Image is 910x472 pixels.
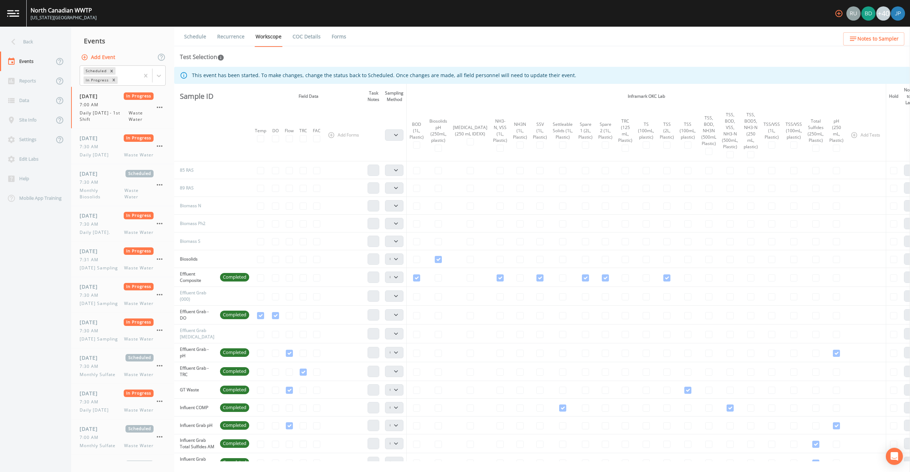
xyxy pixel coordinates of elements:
span: Waste Water [124,407,154,413]
div: Russell Schindler [846,6,861,21]
span: 7:00 AM [80,102,103,108]
span: Daily [DATE] - 1st Shift [80,110,129,123]
div: TSS, BOD, NH3N (500mL Plastic) [701,115,716,147]
span: Completed [220,440,249,447]
img: a5c06d64ce99e847b6841ccd0307af82 [846,6,861,21]
span: [DATE] [80,212,103,219]
span: Completed [220,349,249,356]
span: Waste Water [124,442,154,449]
div: Temp [255,128,266,134]
th: Sample ID [174,84,217,109]
a: Schedule [183,27,207,47]
button: Add Event [80,51,118,64]
span: In Progress [124,92,154,100]
a: [DATE]In Progress7:00 AMDaily [DATE] - 1st ShiftWaste Water [71,87,174,129]
a: Forms [331,27,347,47]
div: NH3N (1L, Plastic) [513,121,527,140]
div: TS (100mL, plastic) [638,121,654,140]
span: Scheduled [125,425,154,433]
div: [MEDICAL_DATA] (250 mL IDEXX) [453,124,487,137]
div: In Progress [84,76,110,84]
div: NH3-N, VSS (1L, Plastic) [493,118,507,144]
span: 7:30 AM [80,399,103,405]
span: 7:30 AM [80,328,103,334]
span: [DATE] [80,134,103,142]
div: Remove In Progress [110,76,118,84]
div: TSS (2L, Plastic) [660,121,674,140]
div: TSS/VSS (1L, Plastic) [764,121,780,140]
div: Flow [285,128,294,134]
span: [DATE] Sampling [80,265,122,271]
div: DO [272,128,279,134]
a: [DATE]Scheduled7:30 AMMonthly SulfateWaste Water [71,348,174,384]
span: Scheduled [125,170,154,177]
td: Effluent Grab - TRC [174,362,217,381]
div: FAC [313,128,321,134]
svg: In this section you'll be able to select the analytical test to run, based on the media type, and... [217,54,224,61]
span: [DATE] [80,247,103,255]
span: In Progress [124,318,154,326]
td: Influent Grab pH [174,417,217,434]
span: Scheduled [125,461,154,468]
span: Waste Water [124,187,154,200]
div: Open Intercom Messenger [886,448,903,465]
img: logo [7,10,19,17]
span: Monthly Sulfate [80,371,120,378]
span: Waste Water [129,110,154,123]
span: Completed [220,459,249,466]
td: Biosolids [174,250,217,268]
span: [DATE] [80,425,103,433]
div: Spare 1 (2L, Plastic) [578,121,593,140]
td: Influent Grab Total Sulfides PM [174,453,217,472]
span: 7:30 AM [80,221,103,227]
div: +40 [876,6,890,21]
div: [US_STATE][GEOGRAPHIC_DATA] [31,15,97,21]
span: In Progress [124,247,154,255]
span: Daily [DATE] [80,407,113,413]
span: Daily [DATE] [80,152,113,158]
div: BOD (1L, Plastic) [409,121,424,140]
a: Workscope [255,27,283,47]
span: [DATE] [80,354,103,361]
th: Task Notes [365,84,382,109]
span: Waste Water [124,300,154,307]
img: 9f682ec1c49132a47ef547787788f57d [861,6,876,21]
span: Completed [220,274,249,281]
span: Notes to Sampler [857,34,899,43]
span: [DATE] Sampling [80,300,122,307]
div: Spare 2 (1L, Plastic) [598,121,612,140]
span: 7:30 AM [80,144,103,150]
a: Recurrence [216,27,246,47]
td: Biomass S [174,232,217,250]
span: Waste Water [124,265,154,271]
td: 85 RAS [174,161,217,179]
span: [DATE] [80,461,103,468]
img: 41241ef155101aa6d92a04480b0d0000 [891,6,905,21]
a: [DATE]Scheduled7:00 AMMonthly SulfateWaste Water [71,419,174,455]
span: 7:31 AM [80,257,103,263]
div: North Canadian WWTP [31,6,97,15]
div: Biosolids pH (250mL, plastic) [429,118,447,144]
div: Test Selection [180,53,224,61]
td: Influent Grab Total Sulfides AM [174,434,217,453]
span: Waste Water [124,336,154,342]
div: Scheduled [84,67,108,75]
td: Biomass Ph2 [174,215,217,232]
span: 7:30 AM [80,363,103,370]
th: Sampling Method [382,84,407,109]
a: [DATE]In Progress7:30 AM[DATE] SamplingWaste Water [71,277,174,313]
a: [DATE]In Progress7:30 AMDaily [DATE]Waste Water [71,384,174,419]
a: [DATE]In Progress7:30 AMDaily [DATE]Waste Water [71,129,174,164]
div: Events [71,32,174,50]
div: TRC (125 mL, Plastic) [618,118,632,144]
span: In Progress [124,390,154,397]
span: [DATE] [80,390,103,397]
span: Monthly Biosolids [80,187,124,200]
td: 89 RAS [174,179,217,197]
div: TSS (100mL, plastic) [680,121,696,140]
div: Remove Scheduled [108,67,116,75]
span: [DATE] [80,283,103,290]
span: [DATE] [80,92,103,100]
div: Settleable Solids (1L, Plastic) [553,121,573,140]
td: Effluent Grab - DO [174,306,217,324]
